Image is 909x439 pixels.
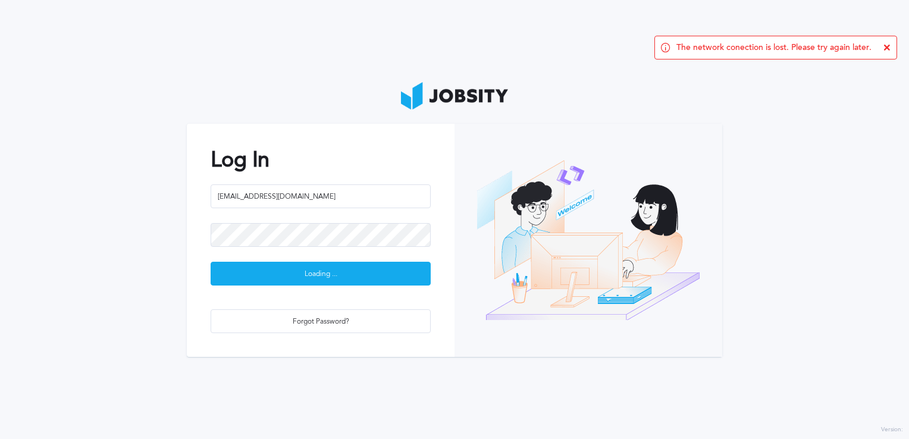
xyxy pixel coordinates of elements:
input: Email [211,184,431,208]
div: Forgot Password? [211,310,430,334]
div: Loading ... [211,262,430,286]
button: Forgot Password? [211,309,431,333]
button: Loading ... [211,262,431,286]
label: Version: [881,427,903,434]
h2: Log In [211,148,431,172]
span: The network conection is lost. Please try again later. [676,43,872,52]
